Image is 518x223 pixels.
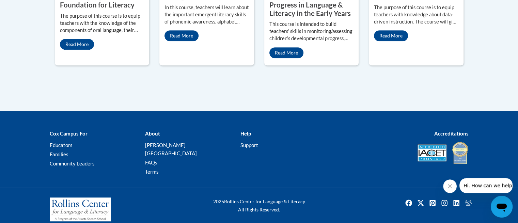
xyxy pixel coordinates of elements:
[374,30,408,41] a: Read More
[269,47,303,58] a: Read More
[418,144,446,161] img: Accredited IACET® Provider
[463,197,474,208] img: Facebook group icon
[439,197,450,208] img: Instagram icon
[4,5,55,10] span: Hi. How can we help?
[60,13,144,34] p: The purpose of this course is to equip teachers with the knowledge of the components of oral lang...
[451,197,462,208] img: LinkedIn icon
[439,197,450,208] a: Instagram
[452,141,469,165] img: IDA® Accredited
[213,198,224,204] span: 2025
[145,142,197,156] a: [PERSON_NAME][GEOGRAPHIC_DATA]
[491,196,513,218] iframe: Button to launch messaging window
[60,39,94,50] a: Read More
[50,130,88,137] b: Cox Campus For
[463,197,474,208] a: Facebook Group
[269,21,354,42] p: This course is intended to build teachers’ skills in monitoring/assessing children’s developmenta...
[50,142,73,148] a: Educators
[451,197,462,208] a: Linkedin
[188,197,331,214] div: Rollins Center for Language & Literacy All Rights Reserved.
[434,130,469,137] b: Accreditations
[427,197,438,208] a: Pinterest
[164,4,249,26] p: In this course, teachers will learn about the important emergent literacy skills of phonemic awar...
[415,197,426,208] a: Twitter
[240,130,251,137] b: Help
[443,179,457,193] iframe: Close message
[50,151,68,157] a: Families
[145,159,157,165] a: FAQs
[164,30,199,41] a: Read More
[50,160,95,166] a: Community Leaders
[427,197,438,208] img: Pinterest icon
[374,4,458,26] p: The purpose of this course is to equip teachers with knowledge about data-driven instruction. The...
[145,130,160,137] b: About
[415,197,426,208] img: Twitter icon
[459,178,513,193] iframe: Message from company
[50,197,111,221] img: Rollins Center for Language & Literacy - A Program of the Atlanta Speech School
[145,169,158,175] a: Terms
[403,197,414,208] img: Facebook icon
[403,197,414,208] a: Facebook
[240,142,258,148] a: Support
